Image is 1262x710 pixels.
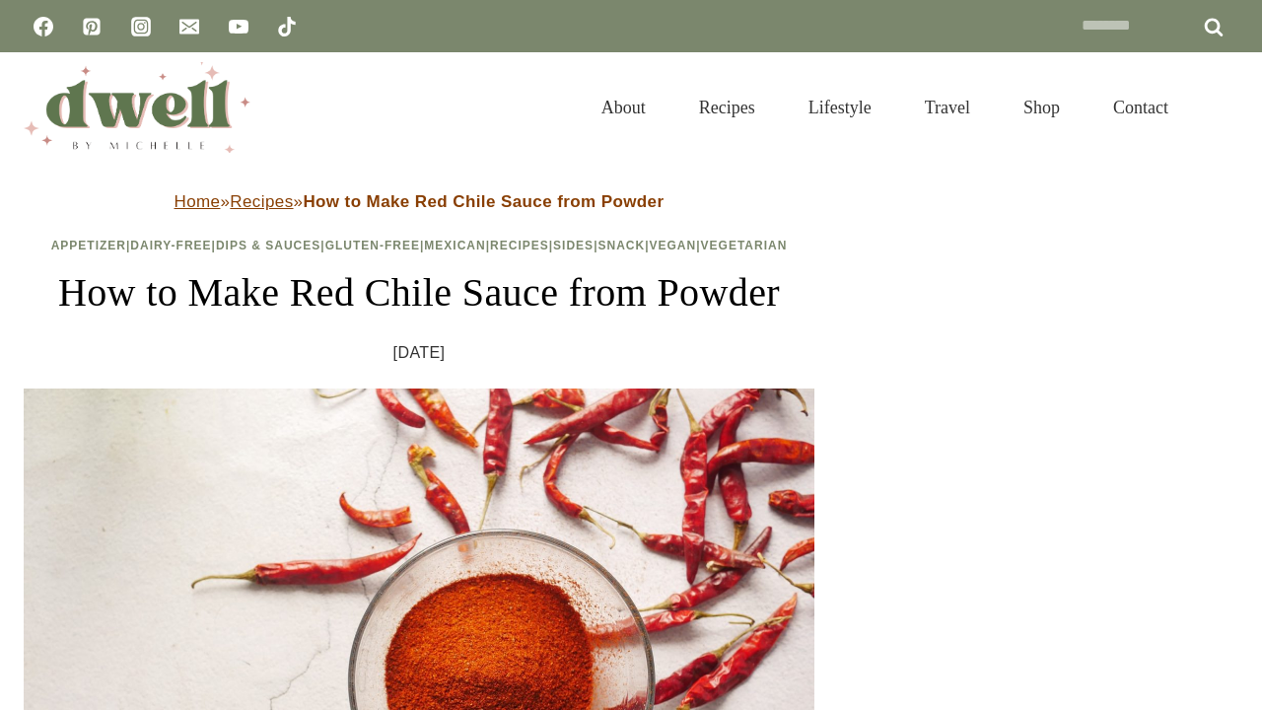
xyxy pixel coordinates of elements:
[575,73,672,142] a: About
[175,192,665,211] span: » »
[575,73,1195,142] nav: Primary Navigation
[424,239,485,252] a: Mexican
[393,338,446,368] time: [DATE]
[130,239,211,252] a: Dairy-Free
[170,7,209,46] a: Email
[490,239,549,252] a: Recipes
[219,7,258,46] a: YouTube
[175,192,221,211] a: Home
[24,7,63,46] a: Facebook
[24,62,250,153] img: DWELL by michelle
[267,7,307,46] a: TikTok
[1205,91,1238,124] button: View Search Form
[303,192,664,211] strong: How to Make Red Chile Sauce from Powder
[51,239,788,252] span: | | | | | | | | |
[24,263,814,322] h1: How to Make Red Chile Sauce from Powder
[650,239,697,252] a: Vegan
[121,7,161,46] a: Instagram
[325,239,420,252] a: Gluten-Free
[1087,73,1195,142] a: Contact
[898,73,997,142] a: Travel
[597,239,645,252] a: Snack
[72,7,111,46] a: Pinterest
[230,192,293,211] a: Recipes
[672,73,782,142] a: Recipes
[782,73,898,142] a: Lifestyle
[997,73,1087,142] a: Shop
[553,239,594,252] a: Sides
[701,239,788,252] a: Vegetarian
[216,239,320,252] a: Dips & Sauces
[51,239,126,252] a: Appetizer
